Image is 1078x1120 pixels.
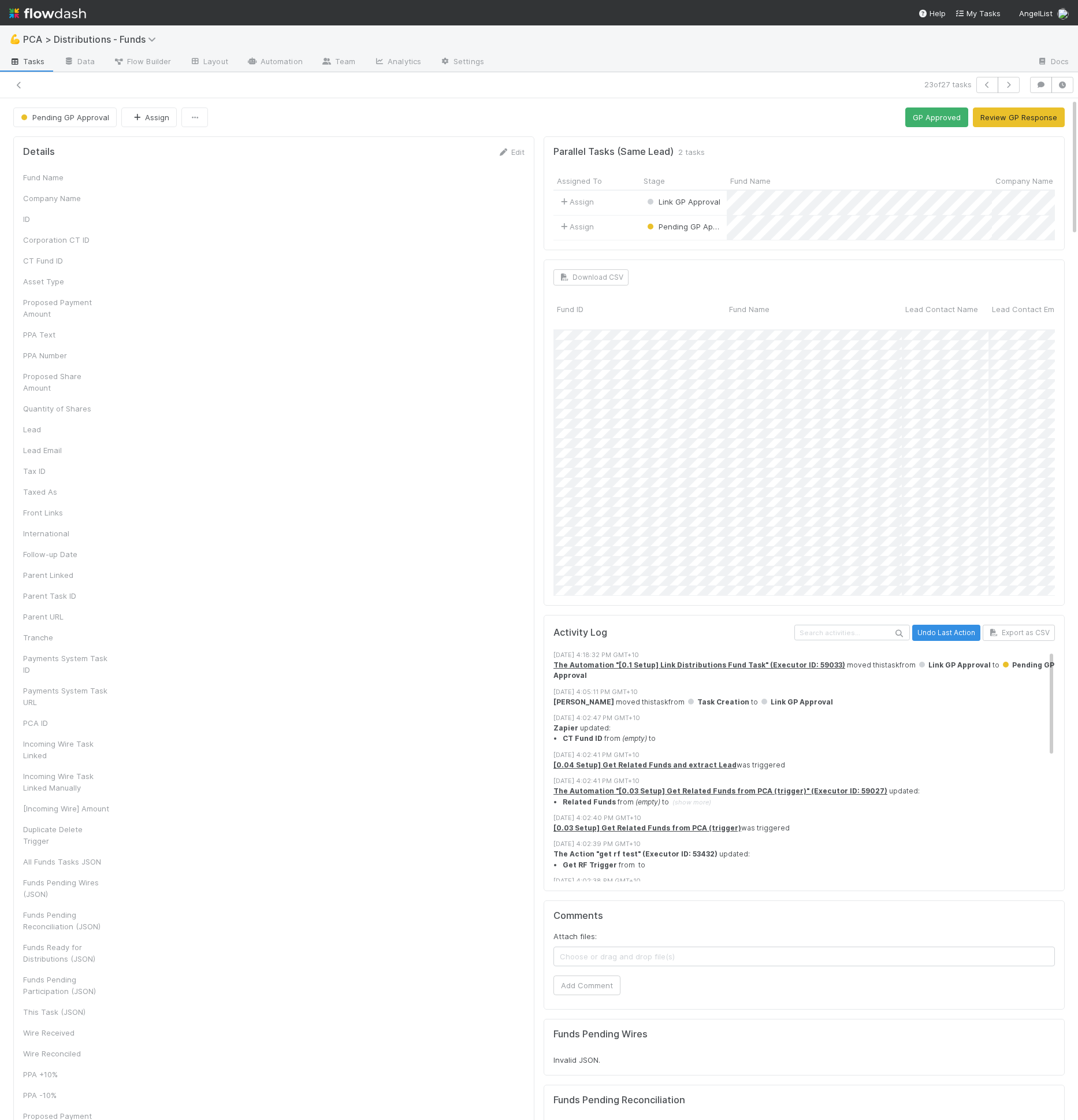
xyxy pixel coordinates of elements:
[955,8,1001,19] a: My Tasks
[553,723,1055,744] div: updated:
[635,798,660,806] em: (empty)
[180,53,237,72] a: Layout
[23,770,110,793] div: Incoming Wire Task Linked Manually
[23,486,110,498] div: Taxed As
[558,196,594,207] span: Assign
[553,299,726,329] div: Fund ID
[23,685,110,708] div: Payments System Task URL
[23,424,110,435] div: Lead
[902,299,988,329] div: Lead Contact Name
[553,910,1055,922] h5: Comments
[23,738,110,761] div: Incoming Wire Task Linked
[497,147,525,157] a: Edit
[23,909,110,932] div: Funds Pending Reconciliation (JSON)
[23,350,110,361] div: PPA Number
[553,976,620,995] button: Add Comment
[553,813,1055,823] div: [DATE] 4:02:40 PM GMT+10
[113,55,171,67] span: Flow Builder
[23,717,110,729] div: PCA ID
[23,974,110,997] div: Funds Pending Participation (JSON)
[23,276,110,287] div: Asset Type
[553,786,1055,807] div: updated:
[558,221,594,232] span: Assign
[553,849,1055,870] div: updated:
[622,734,647,743] em: (empty)
[23,632,110,643] div: Tranche
[760,698,833,706] span: Link GP Approval
[23,507,110,518] div: Front Links
[23,213,110,225] div: ID
[553,787,887,795] a: The Automation "[0.03 Setup] Get Related Funds from PCA (trigger)" (Executor ID: 59027)
[918,8,946,19] div: Help
[988,299,1075,329] div: Lead Contact Email
[553,627,792,639] h5: Activity Log
[645,196,720,207] div: Link GP Approval
[430,53,493,72] a: Settings
[23,1048,110,1059] div: Wire Reconciled
[365,53,430,72] a: Analytics
[912,625,980,641] button: Undo Last Action
[678,146,705,158] span: 2 tasks
[553,876,1055,886] div: [DATE] 4:02:38 PM GMT+10
[23,192,110,204] div: Company Name
[563,733,1055,744] li: from to
[563,861,617,869] strong: Get RF Trigger
[553,750,1055,760] div: [DATE] 4:02:41 PM GMT+10
[23,444,110,456] div: Lead Email
[23,255,110,266] div: CT Fund ID
[563,734,603,743] strong: CT Fund ID
[23,824,110,847] div: Duplicate Delete Trigger
[553,824,741,832] a: [0.03 Setup] Get Related Funds from PCA (trigger)
[917,661,991,669] span: Link GP Approval
[553,269,629,285] button: Download CSV
[23,296,110,320] div: Proposed Payment Amount
[104,53,180,72] a: Flow Builder
[645,222,735,231] span: Pending GP Approval
[563,797,1055,807] summary: Related Funds from (empty) to (show more)
[553,930,597,942] label: Attach files:
[23,1069,110,1080] div: PPA +10%
[23,1089,110,1101] div: PPA -10%
[23,528,110,539] div: International
[23,465,110,477] div: Tax ID
[23,590,110,602] div: Parent Task ID
[553,660,1055,681] div: moved this task from to
[983,625,1055,641] button: Export as CSV
[23,329,110,340] div: PPA Text
[553,661,845,669] a: The Automation "[0.1 Setup] Link Distributions Fund Task" (Executor ID: 59033)
[686,698,749,706] span: Task Creation
[23,569,110,581] div: Parent Linked
[726,299,902,329] div: Fund Name
[554,947,1054,966] span: Choose or drag and drop file(s)
[23,652,110,676] div: Payments System Task ID
[730,175,771,187] span: Fund Name
[1028,53,1078,72] a: Docs
[553,146,674,158] h5: Parallel Tasks (Same Lead)
[23,803,110,814] div: [Incoming Wire] Amount
[553,1054,1055,1066] div: Invalid JSON.
[553,761,737,769] strong: [0.04 Setup] Get Related Funds and extract Lead
[23,370,110,394] div: Proposed Share Amount
[557,175,602,187] span: Assigned To
[553,776,1055,786] div: [DATE] 4:02:41 PM GMT+10
[553,1095,685,1106] h5: Funds Pending Reconciliation
[23,34,162,45] span: PCA > Distributions - Funds
[924,79,972,90] span: 23 of 27 tasks
[1057,8,1069,20] img: avatar_8e0a024e-b700-4f9f-aecf-6f1e79dccd3c.png
[553,698,614,706] strong: [PERSON_NAME]
[9,34,21,44] span: 💪
[553,839,1055,849] div: [DATE] 4:02:39 PM GMT+10
[553,650,1055,660] div: [DATE] 4:18:32 PM GMT+10
[23,403,110,414] div: Quantity of Shares
[23,146,55,158] h5: Details
[645,197,720,206] span: Link GP Approval
[23,856,110,867] div: All Funds Tasks JSON
[1019,9,1053,18] span: AngelList
[553,697,1055,707] div: moved this task from to
[312,53,365,72] a: Team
